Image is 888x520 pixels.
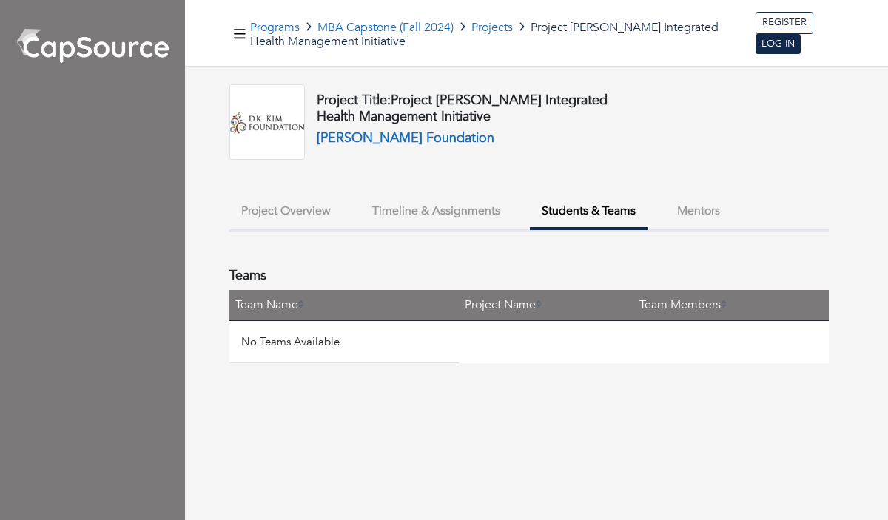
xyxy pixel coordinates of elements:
[471,19,513,36] a: Projects
[665,195,732,227] button: Mentors
[317,91,608,126] span: Project [PERSON_NAME] Integrated Health Management Initiative
[317,129,494,147] a: [PERSON_NAME] Foundation
[639,297,727,313] a: Team Members
[317,19,454,36] a: MBA Capstone (Fall 2024)
[229,268,266,284] h4: Teams
[317,92,649,124] h4: Project Title:
[465,297,542,313] a: Project Name
[756,12,813,34] a: REGISTER
[530,195,647,230] button: Students & Teams
[756,34,801,55] a: LOG IN
[229,84,305,160] img: images-1.png
[235,297,304,313] a: Team Name
[360,195,512,227] button: Timeline & Assignments
[229,195,343,227] button: Project Overview
[250,19,300,36] a: Programs
[15,26,170,64] img: cap_logo.png
[250,19,719,50] span: Project [PERSON_NAME] Integrated Health Management Initiative
[229,320,459,363] td: No Teams Available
